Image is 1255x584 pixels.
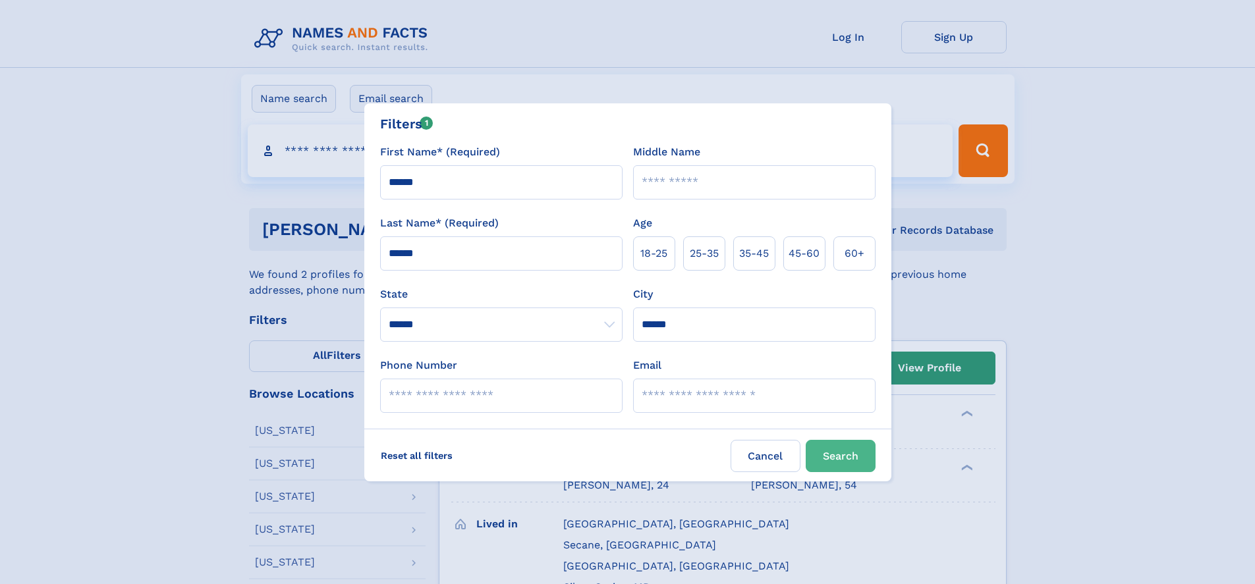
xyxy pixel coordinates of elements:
[380,358,457,373] label: Phone Number
[380,215,499,231] label: Last Name* (Required)
[806,440,876,472] button: Search
[633,144,700,160] label: Middle Name
[731,440,800,472] label: Cancel
[845,246,864,261] span: 60+
[690,246,719,261] span: 25‑35
[380,144,500,160] label: First Name* (Required)
[640,246,667,261] span: 18‑25
[372,440,461,471] label: Reset all filters
[633,215,652,231] label: Age
[380,286,623,302] label: State
[633,358,661,373] label: Email
[739,246,769,261] span: 35‑45
[789,246,820,261] span: 45‑60
[380,114,433,134] div: Filters
[633,286,653,302] label: City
